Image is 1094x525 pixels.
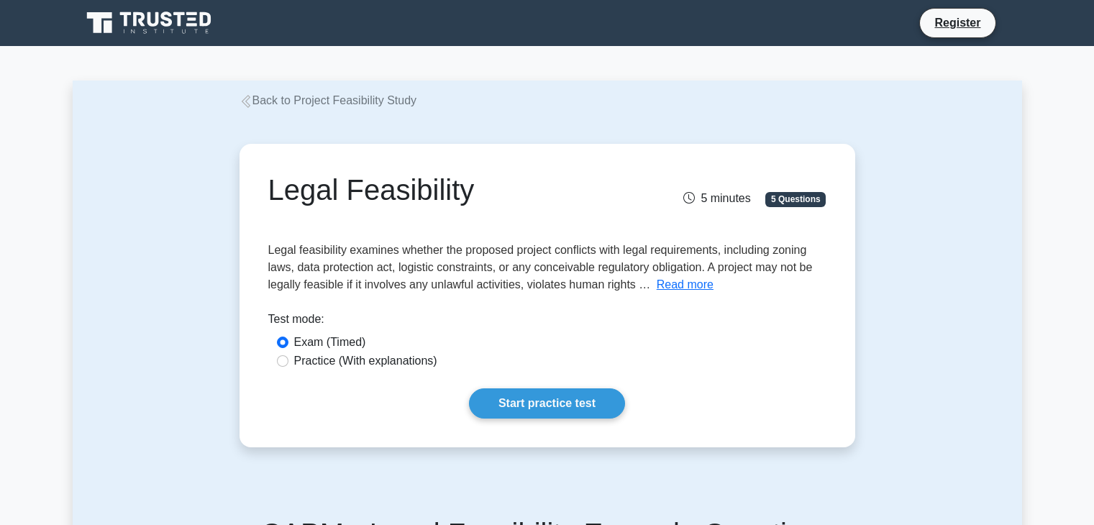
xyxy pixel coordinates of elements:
[268,244,813,291] span: Legal feasibility examines whether the proposed project conflicts with legal requirements, includ...
[268,173,634,207] h1: Legal Feasibility
[268,311,826,334] div: Test mode:
[294,334,366,351] label: Exam (Timed)
[926,14,989,32] a: Register
[469,388,625,419] a: Start practice test
[765,192,826,206] span: 5 Questions
[657,276,714,293] button: Read more
[294,352,437,370] label: Practice (With explanations)
[683,192,750,204] span: 5 minutes
[240,94,417,106] a: Back to Project Feasibility Study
